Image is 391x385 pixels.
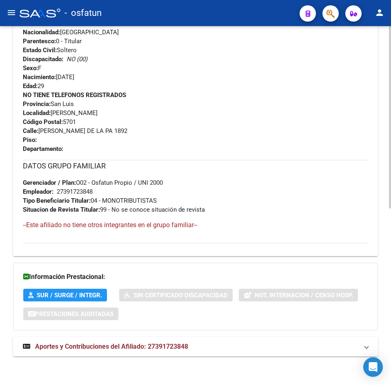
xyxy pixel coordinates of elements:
h4: --Este afiliado no tiene otros integrantes en el grupo familiar-- [23,221,368,230]
strong: Tipo Beneficiario Titular: [23,197,91,204]
strong: Calle: [23,127,38,135]
strong: Gerenciador / Plan: [23,179,76,186]
span: 29 [23,82,44,90]
strong: Sexo: [23,64,38,72]
mat-icon: person [375,8,384,18]
span: San Luis [23,100,74,108]
strong: Provincia: [23,100,51,108]
h3: DATOS GRUPO FAMILIAR [23,160,368,172]
strong: Parentesco: [23,38,56,45]
span: DU - DOCUMENTO UNICO 39172384 [23,20,154,27]
button: Not. Internacion / Censo Hosp. [239,289,358,301]
button: Sin Certificado Discapacidad [119,289,233,301]
i: NO (00) [67,55,87,63]
div: Open Intercom Messenger [363,357,383,377]
span: 0 - Titular [23,38,82,45]
strong: NO TIENE TELEFONOS REGISTRADOS [23,91,126,99]
span: F [23,64,41,72]
span: [GEOGRAPHIC_DATA] [23,29,119,36]
strong: Nacimiento: [23,73,56,81]
span: [DATE] [23,73,74,81]
div: 27391723848 [57,187,93,196]
span: Not. Internacion / Censo Hosp. [255,292,353,299]
h3: Información Prestacional: [23,271,368,283]
span: [PERSON_NAME] [23,109,98,117]
span: Prestaciones Auditadas [35,310,113,318]
mat-icon: menu [7,8,16,18]
strong: Edad: [23,82,38,90]
strong: Código Postal: [23,118,63,126]
span: 99 - No se conoce situación de revista [23,206,205,213]
mat-expansion-panel-header: Aportes y Contribuciones del Afiliado: 27391723848 [13,337,378,356]
strong: Empleador: [23,188,53,195]
button: SUR / SURGE / INTEGR. [23,289,107,301]
strong: Discapacitado: [23,55,63,63]
span: Aportes y Contribuciones del Afiliado: 27391723848 [35,343,188,350]
span: Soltero [23,46,77,54]
span: O02 - Osfatun Propio / UNI 2000 [23,179,163,186]
strong: Documento: [23,20,56,27]
span: - osfatun [64,4,102,22]
strong: Estado Civil: [23,46,57,54]
button: Prestaciones Auditadas [23,308,118,320]
span: 5701 [23,118,76,126]
strong: Departamento: [23,145,63,153]
strong: Localidad: [23,109,51,117]
span: SUR / SURGE / INTEGR. [37,292,102,299]
span: [PERSON_NAME] DE LA PA 1892 [23,127,127,135]
strong: Piso: [23,136,37,144]
span: 04 - MONOTRIBUTISTAS [23,197,157,204]
span: Sin Certificado Discapacidad [133,292,228,299]
strong: Nacionalidad: [23,29,60,36]
strong: Situacion de Revista Titular: [23,206,100,213]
